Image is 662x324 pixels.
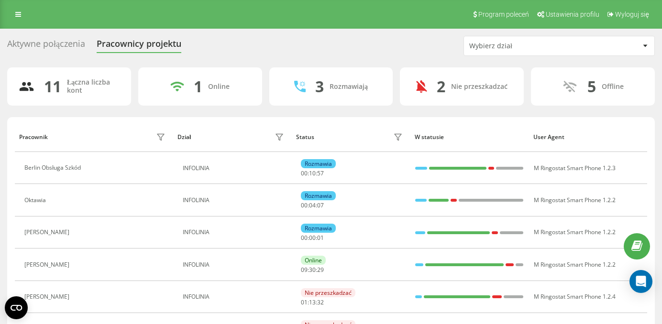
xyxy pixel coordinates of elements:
span: 00 [309,234,316,242]
span: 29 [317,266,324,274]
span: M Ringostat Smart Phone 1.2.3 [534,164,616,172]
div: 11 [44,77,61,96]
div: Rozmawiają [330,83,368,91]
span: Wyloguj się [615,11,649,18]
div: Oktawia [24,197,48,204]
div: Wybierz dział [469,42,584,50]
span: 30 [309,266,316,274]
div: [PERSON_NAME] [24,293,72,300]
div: INFOLINIA [183,165,287,172]
div: Pracownik [19,134,48,140]
div: Online [301,256,326,265]
div: User Agent [533,134,643,140]
div: Offline [602,83,624,91]
div: [PERSON_NAME] [24,261,72,268]
div: Rozmawia [301,224,336,233]
div: Status [296,134,314,140]
div: 1 [194,77,202,96]
div: INFOLINIA [183,293,287,300]
div: INFOLINIA [183,197,287,204]
span: 00 [301,201,308,209]
span: 04 [309,201,316,209]
div: : : [301,267,324,273]
div: 3 [315,77,324,96]
div: Berlin Obsługa Szkód [24,164,83,171]
div: : : [301,299,324,306]
span: 07 [317,201,324,209]
span: 13 [309,298,316,306]
div: Open Intercom Messenger [629,270,652,293]
div: Rozmawia [301,191,336,200]
div: : : [301,235,324,241]
span: M Ringostat Smart Phone 1.2.2 [534,260,616,269]
div: Online [208,83,230,91]
div: Nie przeszkadzać [451,83,508,91]
div: Nie przeszkadzać [301,288,355,297]
span: 10 [309,169,316,177]
span: 09 [301,266,308,274]
div: 5 [587,77,596,96]
div: Rozmawia [301,159,336,168]
div: Łączna liczba kont [67,78,120,95]
div: Aktywne połączenia [7,39,85,54]
span: M Ringostat Smart Phone 1.2.2 [534,228,616,236]
span: 00 [301,234,308,242]
div: Dział [177,134,191,140]
span: 57 [317,169,324,177]
button: Open CMP widget [5,296,28,319]
span: 00 [301,169,308,177]
span: 01 [317,234,324,242]
div: 2 [437,77,445,96]
span: 01 [301,298,308,306]
span: Ustawienia profilu [546,11,599,18]
div: W statusie [415,134,524,140]
span: Program poleceń [478,11,529,18]
div: : : [301,202,324,209]
span: M Ringostat Smart Phone 1.2.4 [534,292,616,301]
div: INFOLINIA [183,229,287,236]
div: [PERSON_NAME] [24,229,72,236]
span: 32 [317,298,324,306]
span: M Ringostat Smart Phone 1.2.2 [534,196,616,204]
div: : : [301,170,324,177]
div: Pracownicy projektu [97,39,181,54]
div: INFOLINIA [183,261,287,268]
